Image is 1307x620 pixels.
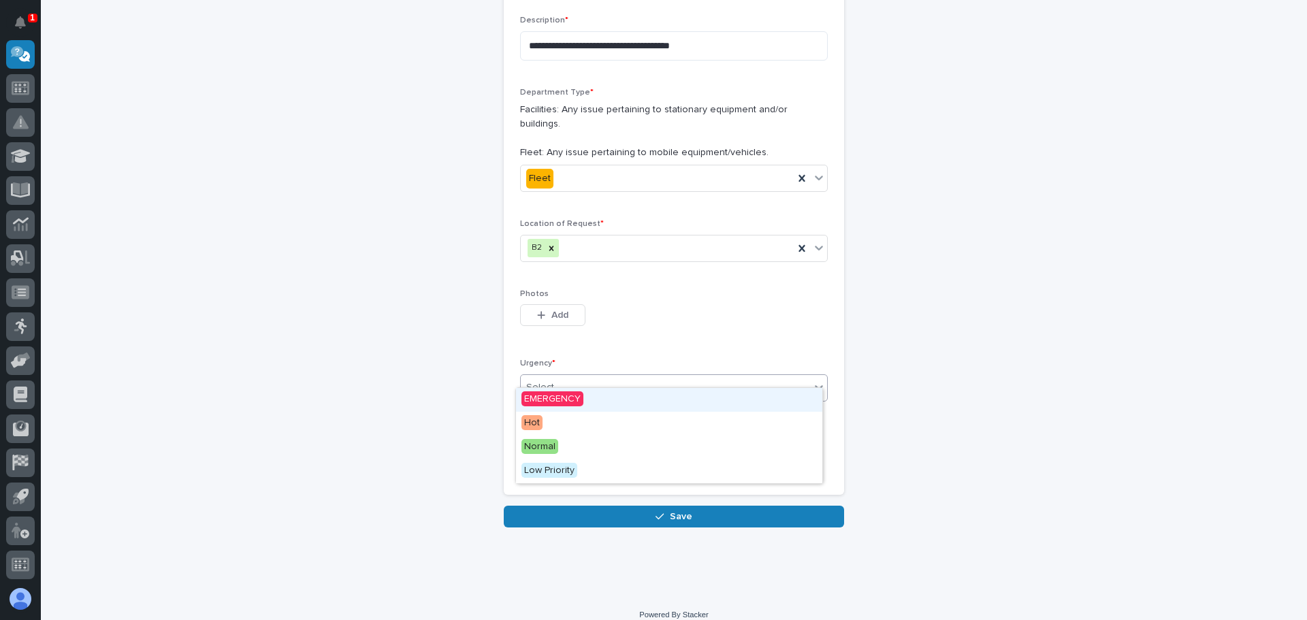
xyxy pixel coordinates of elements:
[521,439,558,454] span: Normal
[516,459,822,483] div: Low Priority
[520,103,828,159] p: Facilities: Any issue pertaining to stationary equipment and/or buildings. Fleet: Any issue perta...
[520,16,568,25] span: Description
[521,463,577,478] span: Low Priority
[30,13,35,22] p: 1
[520,290,549,298] span: Photos
[639,610,708,619] a: Powered By Stacker
[6,585,35,613] button: users-avatar
[520,220,604,228] span: Location of Request
[526,169,553,189] div: Fleet
[516,436,822,459] div: Normal
[504,506,844,527] button: Save
[516,388,822,412] div: EMERGENCY
[17,16,35,38] div: Notifications1
[551,309,568,321] span: Add
[521,415,543,430] span: Hot
[528,239,544,257] div: B2
[516,412,822,436] div: Hot
[520,88,594,97] span: Department Type
[670,510,692,523] span: Save
[526,380,560,395] div: Select...
[521,391,583,406] span: EMERGENCY
[6,8,35,37] button: Notifications
[520,359,555,368] span: Urgency
[520,304,585,326] button: Add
